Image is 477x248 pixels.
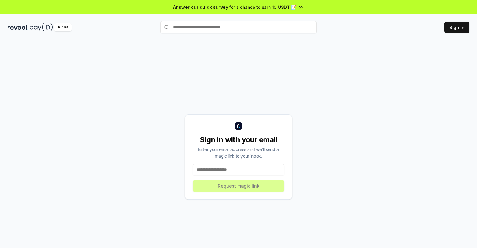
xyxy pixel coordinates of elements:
[193,135,284,145] div: Sign in with your email
[8,23,28,31] img: reveel_dark
[30,23,53,31] img: pay_id
[235,122,242,130] img: logo_small
[193,146,284,159] div: Enter your email address and we’ll send a magic link to your inbox.
[173,4,228,10] span: Answer our quick survey
[229,4,296,10] span: for a chance to earn 10 USDT 📝
[444,22,469,33] button: Sign In
[54,23,72,31] div: Alpha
